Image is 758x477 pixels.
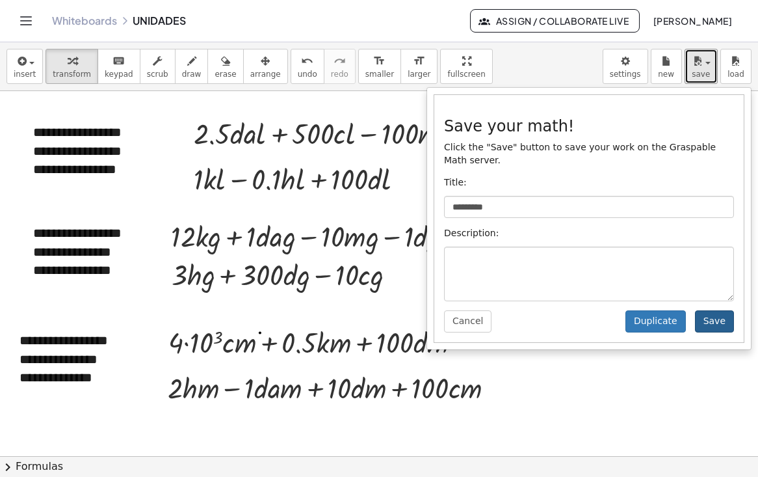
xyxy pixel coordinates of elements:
button: draw [175,49,209,84]
span: new [658,70,674,79]
button: Duplicate [625,310,686,333]
i: redo [333,53,346,69]
h3: Save your math! [444,118,734,135]
i: undo [301,53,313,69]
span: erase [215,70,236,79]
button: redoredo [324,49,356,84]
span: load [727,70,744,79]
span: draw [182,70,202,79]
span: Assign / Collaborate Live [481,15,629,27]
button: format_sizesmaller [358,49,401,84]
a: Whiteboards [52,14,117,27]
button: load [720,49,751,84]
i: format_size [373,53,386,69]
p: Title: [444,176,734,189]
button: format_sizelarger [400,49,438,84]
span: larger [408,70,430,79]
span: transform [53,70,91,79]
button: arrange [243,49,288,84]
button: save [685,49,718,84]
button: transform [46,49,98,84]
i: keyboard [112,53,125,69]
button: Assign / Collaborate Live [470,9,640,33]
i: format_size [413,53,425,69]
span: arrange [250,70,281,79]
button: fullscreen [440,49,492,84]
span: fullscreen [447,70,485,79]
span: [PERSON_NAME] [653,15,732,27]
p: Description: [444,227,734,240]
button: [PERSON_NAME] [642,9,742,33]
button: scrub [140,49,176,84]
span: undo [298,70,317,79]
button: Toggle navigation [16,10,36,31]
button: Save [695,310,734,333]
span: save [692,70,710,79]
button: insert [7,49,43,84]
span: settings [610,70,641,79]
button: settings [603,49,648,84]
button: erase [207,49,243,84]
button: undoundo [291,49,324,84]
button: new [651,49,682,84]
p: Click the "Save" button to save your work on the Graspable Math server. [444,141,734,167]
span: smaller [365,70,394,79]
span: redo [331,70,348,79]
button: keyboardkeypad [98,49,140,84]
span: keypad [105,70,133,79]
span: scrub [147,70,168,79]
button: Cancel [444,310,491,333]
span: insert [14,70,36,79]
